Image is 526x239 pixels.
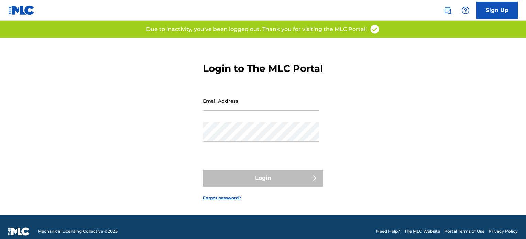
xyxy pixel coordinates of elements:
img: access [370,24,380,34]
img: help [461,6,470,14]
img: MLC Logo [8,5,35,15]
span: Mechanical Licensing Collective © 2025 [38,228,118,235]
img: logo [8,227,30,236]
a: The MLC Website [404,228,440,235]
a: Portal Terms of Use [444,228,484,235]
a: Public Search [441,3,454,17]
a: Need Help? [376,228,400,235]
p: Due to inactivity, you've been logged out. Thank you for visiting the MLC Portal! [146,25,367,33]
img: search [443,6,452,14]
h3: Login to The MLC Portal [203,63,323,75]
a: Forgot password? [203,195,241,201]
a: Privacy Policy [489,228,518,235]
a: Sign Up [476,2,518,19]
div: Help [459,3,472,17]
